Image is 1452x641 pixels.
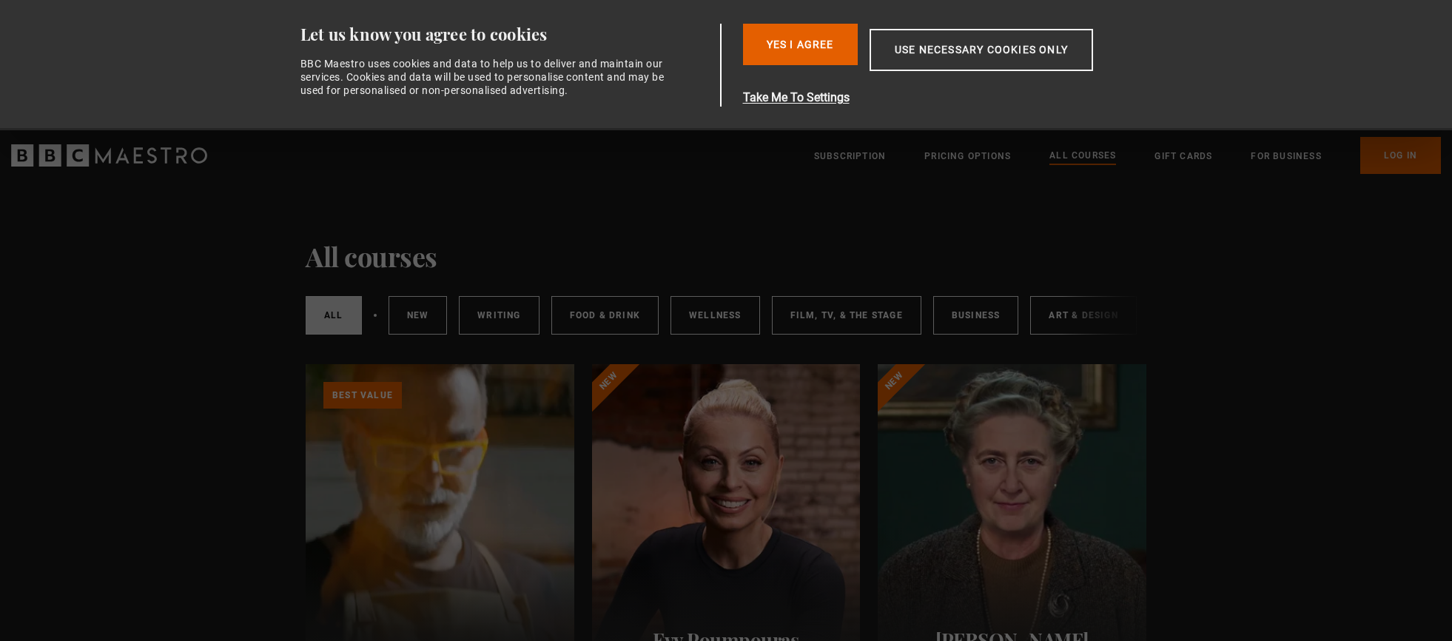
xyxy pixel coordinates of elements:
[670,296,760,335] a: Wellness
[814,149,886,164] a: Subscription
[459,296,539,335] a: Writing
[306,241,437,272] h1: All courses
[772,296,921,335] a: Film, TV, & The Stage
[814,137,1441,174] nav: Primary
[743,89,1163,107] button: Take Me To Settings
[743,24,858,65] button: Yes I Agree
[870,29,1093,71] button: Use necessary cookies only
[300,57,673,98] div: BBC Maestro uses cookies and data to help us to deliver and maintain our services. Cookies and da...
[1154,149,1212,164] a: Gift Cards
[933,296,1019,335] a: Business
[306,296,362,335] a: All
[389,296,448,335] a: New
[300,24,715,45] div: Let us know you agree to cookies
[924,149,1011,164] a: Pricing Options
[1049,148,1116,164] a: All Courses
[551,296,659,335] a: Food & Drink
[1360,137,1441,174] a: Log In
[1030,296,1136,335] a: Art & Design
[11,144,207,167] svg: BBC Maestro
[1251,149,1321,164] a: For business
[323,382,402,409] p: Best value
